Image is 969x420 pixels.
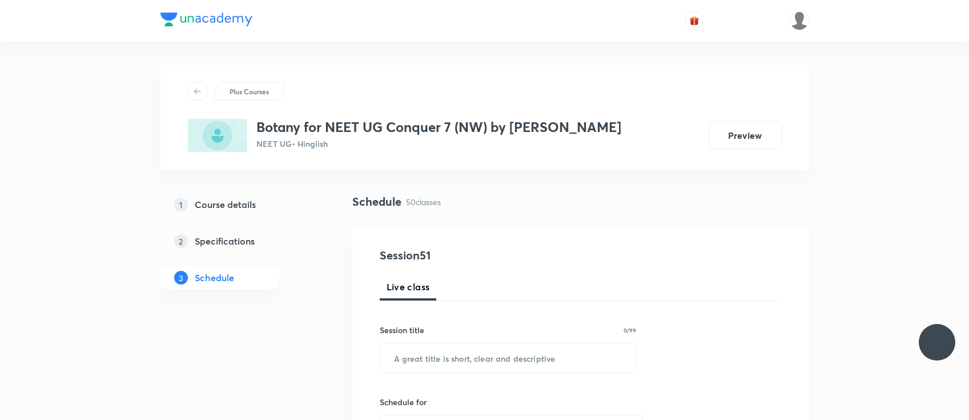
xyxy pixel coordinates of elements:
p: Plus Courses [230,86,269,97]
img: 01A392B8-7CEF-4298-81E2-806503D03C9C_plus.png [188,119,247,152]
img: ttu [930,335,944,349]
a: 2Specifications [160,230,316,253]
p: 50 classes [406,196,441,208]
img: avatar [689,15,699,26]
h5: Schedule [195,271,234,285]
a: Company Logo [160,13,252,29]
p: 2 [174,234,188,248]
span: Live class [387,280,430,294]
h4: Session 51 [380,247,588,264]
img: Pankaj Saproo [790,11,809,30]
img: Company Logo [160,13,252,26]
p: NEET UG • Hinglish [256,138,621,150]
p: 0/99 [624,327,636,333]
input: A great title is short, clear and descriptive [380,343,636,373]
p: 1 [174,198,188,211]
p: 3 [174,271,188,285]
h6: Session title [380,324,424,336]
h3: Botany for NEET UG Conquer 7 (NW) by [PERSON_NAME] [256,119,621,135]
h6: Schedule for [380,396,637,408]
button: Preview [709,122,782,149]
h5: Course details [195,198,256,211]
a: 1Course details [160,193,316,216]
button: avatar [685,11,703,30]
h5: Specifications [195,234,255,248]
h4: Schedule [352,193,401,210]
